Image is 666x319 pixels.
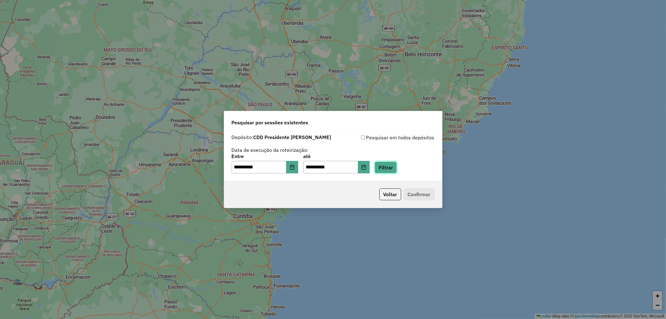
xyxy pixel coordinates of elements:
[303,152,370,160] label: até
[232,146,309,154] label: Data de execução da roteirização:
[375,162,397,173] button: Filtrar
[379,188,401,200] button: Voltar
[232,152,298,160] label: Entre
[358,161,370,173] button: Choose Date
[232,119,308,126] span: Pesquisar por sessões existentes
[232,133,331,141] label: Depósito:
[254,134,331,140] strong: CDD Presidente [PERSON_NAME]
[286,161,298,173] button: Choose Date
[333,134,435,141] div: Pesquisar em todos depósitos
